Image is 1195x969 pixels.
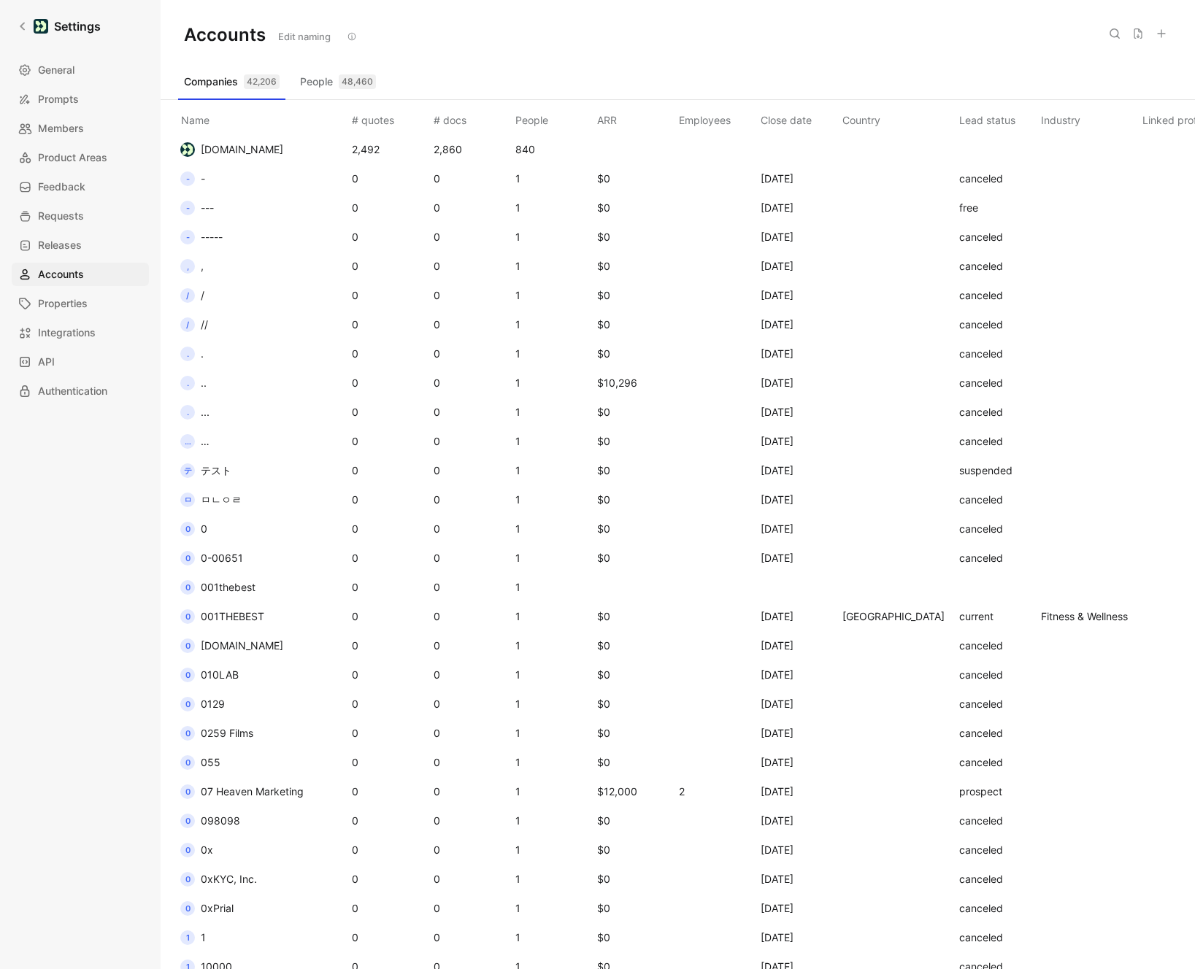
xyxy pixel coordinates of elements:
[12,263,149,286] a: Accounts
[180,814,195,828] div: 0
[956,281,1038,310] td: canceled
[349,310,431,339] td: 0
[758,339,839,368] td: [DATE]
[956,427,1038,456] td: canceled
[201,201,214,214] span: ---
[431,894,512,923] td: 0
[12,58,149,82] a: General
[175,576,261,599] button: 0001thebest
[201,843,213,856] span: 0x
[758,865,839,894] td: [DATE]
[175,547,248,570] button: 00-00651
[180,230,195,244] div: -
[175,401,215,424] button: ....
[349,485,431,514] td: 0
[512,164,594,193] td: 1
[201,493,242,506] span: ㅁㄴㅇㄹ
[431,719,512,748] td: 0
[594,777,676,806] td: $12,000
[349,631,431,660] td: 0
[12,350,149,374] a: API
[512,544,594,573] td: 1
[956,223,1038,252] td: canceled
[594,514,676,544] td: $0
[349,835,431,865] td: 0
[512,135,594,164] td: 840
[175,225,228,249] button: ------
[676,100,758,135] th: Employees
[175,313,213,336] button: ///
[12,12,107,41] a: Settings
[38,353,55,371] span: API
[431,252,512,281] td: 0
[594,602,676,631] td: $0
[349,223,431,252] td: 0
[272,26,337,47] button: Edit naming
[12,88,149,111] a: Prompts
[349,690,431,719] td: 0
[180,843,195,857] div: 0
[349,281,431,310] td: 0
[180,697,195,711] div: 0
[180,901,195,916] div: 0
[175,751,226,774] button: 0055
[431,923,512,952] td: 0
[594,544,676,573] td: $0
[201,931,206,943] span: 1
[201,377,207,389] span: ..
[956,748,1038,777] td: canceled
[349,514,431,544] td: 0
[180,347,195,361] div: .
[349,719,431,748] td: 0
[594,865,676,894] td: $0
[339,74,376,89] div: 48,460
[294,70,382,93] button: People
[349,135,431,164] td: 2,492
[349,894,431,923] td: 0
[349,456,431,485] td: 0
[180,317,195,332] div: /
[201,639,283,652] span: [DOMAIN_NAME]
[758,777,839,806] td: [DATE]
[175,517,212,541] button: 00
[758,894,839,923] td: [DATE]
[201,435,210,447] span: …
[431,100,512,135] th: # docs
[38,61,74,79] span: General
[201,727,253,739] span: 0259 Films
[201,522,207,535] span: 0
[12,292,149,315] a: Properties
[175,663,244,687] button: 0010LAB
[431,602,512,631] td: 0
[201,902,234,914] span: 0xPrial
[180,201,195,215] div: -
[956,252,1038,281] td: canceled
[956,690,1038,719] td: canceled
[512,310,594,339] td: 1
[201,260,204,272] span: ,
[180,784,195,799] div: 0
[201,814,240,827] span: 098098
[201,552,243,564] span: 0-00651
[758,660,839,690] td: [DATE]
[431,135,512,164] td: 2,860
[38,178,85,196] span: Feedback
[180,551,195,565] div: 0
[956,894,1038,923] td: canceled
[180,755,195,770] div: 0
[676,777,758,806] td: 2
[201,756,220,768] span: 055
[594,923,676,952] td: $0
[175,138,288,161] button: logo[DOMAIN_NAME]
[180,668,195,682] div: 0
[956,865,1038,894] td: canceled
[431,690,512,719] td: 0
[512,193,594,223] td: 1
[431,865,512,894] td: 0
[180,930,195,945] div: 1
[38,295,88,312] span: Properties
[180,434,195,449] div: …
[512,281,594,310] td: 1
[431,164,512,193] td: 0
[758,485,839,514] td: [DATE]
